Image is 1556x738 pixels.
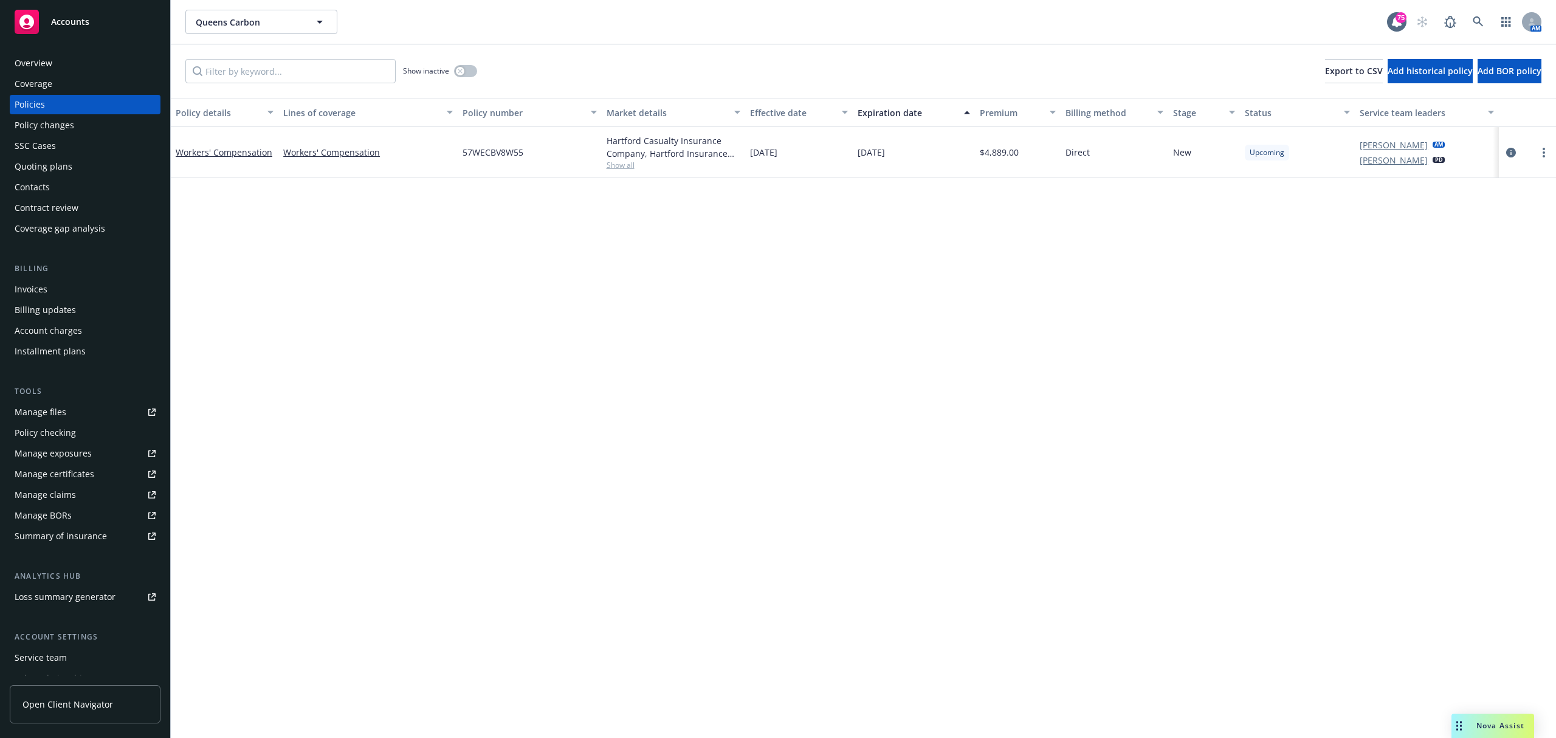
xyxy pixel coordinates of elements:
div: Policy number [463,106,583,119]
a: Search [1466,10,1490,34]
span: Queens Carbon [196,16,301,29]
a: Coverage [10,74,160,94]
a: Summary of insurance [10,526,160,546]
a: Invoices [10,280,160,299]
a: Contract review [10,198,160,218]
button: Lines of coverage [278,98,458,127]
input: Filter by keyword... [185,59,396,83]
div: Analytics hub [10,570,160,582]
a: Switch app [1494,10,1518,34]
a: Policy checking [10,423,160,443]
span: 57WECBV8W55 [463,146,523,159]
a: Manage files [10,402,160,422]
a: Policy changes [10,116,160,135]
div: Coverage gap analysis [15,219,105,238]
span: Nova Assist [1476,720,1524,731]
div: Manage claims [15,485,76,505]
button: Add BOR policy [1478,59,1541,83]
div: Installment plans [15,342,86,361]
button: Billing method [1061,98,1168,127]
a: Billing updates [10,300,160,320]
button: Effective date [745,98,853,127]
div: Billing [10,263,160,275]
span: Show inactive [403,66,449,76]
a: circleInformation [1504,145,1518,160]
a: Manage exposures [10,444,160,463]
a: Service team [10,648,160,667]
div: Overview [15,53,52,73]
div: Quoting plans [15,157,72,176]
a: Manage claims [10,485,160,505]
div: Drag to move [1451,714,1467,738]
div: Stage [1173,106,1222,119]
a: Loss summary generator [10,587,160,607]
a: Coverage gap analysis [10,219,160,238]
span: Export to CSV [1325,65,1383,77]
button: Export to CSV [1325,59,1383,83]
span: [DATE] [858,146,885,159]
a: Policies [10,95,160,114]
a: Manage certificates [10,464,160,484]
div: Contract review [15,198,78,218]
a: Account charges [10,321,160,340]
a: Overview [10,53,160,73]
span: Direct [1065,146,1090,159]
button: Expiration date [853,98,975,127]
div: Premium [980,106,1043,119]
span: Add historical policy [1388,65,1473,77]
div: Invoices [15,280,47,299]
a: more [1537,145,1551,160]
a: SSC Cases [10,136,160,156]
a: Sales relationships [10,669,160,688]
a: Start snowing [1410,10,1434,34]
div: Billing method [1065,106,1150,119]
a: Contacts [10,178,160,197]
a: Report a Bug [1438,10,1462,34]
button: Nova Assist [1451,714,1534,738]
div: Expiration date [858,106,957,119]
a: [PERSON_NAME] [1360,154,1428,167]
button: Policy number [458,98,601,127]
div: SSC Cases [15,136,56,156]
span: Upcoming [1250,147,1284,158]
div: Service team leaders [1360,106,1480,119]
div: Policies [15,95,45,114]
div: Manage files [15,402,66,422]
div: Account charges [15,321,82,340]
span: Accounts [51,17,89,27]
div: Summary of insurance [15,526,107,546]
div: Contacts [15,178,50,197]
div: Manage certificates [15,464,94,484]
div: Lines of coverage [283,106,439,119]
div: Manage BORs [15,506,72,525]
div: Policy details [176,106,260,119]
div: 75 [1396,12,1406,23]
button: Market details [602,98,745,127]
span: Open Client Navigator [22,698,113,711]
div: Service team [15,648,67,667]
span: $4,889.00 [980,146,1019,159]
button: Status [1240,98,1355,127]
a: Quoting plans [10,157,160,176]
div: Effective date [750,106,835,119]
a: Workers' Compensation [283,146,453,159]
div: Policy checking [15,423,76,443]
a: Workers' Compensation [176,147,272,158]
button: Queens Carbon [185,10,337,34]
div: Hartford Casualty Insurance Company, Hartford Insurance Group [607,134,740,160]
a: Accounts [10,5,160,39]
span: New [1173,146,1191,159]
div: Loss summary generator [15,587,115,607]
div: Billing updates [15,300,76,320]
button: Add historical policy [1388,59,1473,83]
div: Sales relationships [15,669,92,688]
a: Manage BORs [10,506,160,525]
div: Account settings [10,631,160,643]
span: Add BOR policy [1478,65,1541,77]
span: [DATE] [750,146,777,159]
div: Manage exposures [15,444,92,463]
button: Stage [1168,98,1240,127]
a: Installment plans [10,342,160,361]
button: Service team leaders [1355,98,1498,127]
